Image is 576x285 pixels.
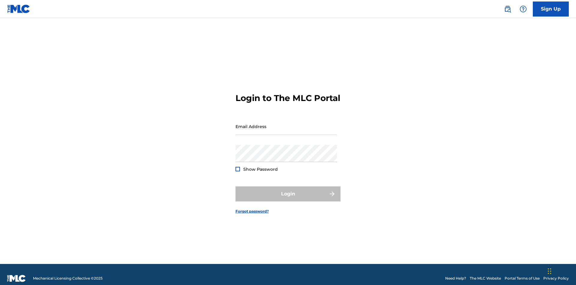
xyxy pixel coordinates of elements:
[520,5,527,13] img: help
[7,5,30,13] img: MLC Logo
[235,209,269,214] a: Forgot password?
[517,3,529,15] div: Help
[505,276,540,281] a: Portal Terms of Use
[546,256,576,285] iframe: Chat Widget
[445,276,466,281] a: Need Help?
[502,3,514,15] a: Public Search
[235,93,340,103] h3: Login to The MLC Portal
[533,2,569,17] a: Sign Up
[33,276,103,281] span: Mechanical Licensing Collective © 2025
[7,275,26,282] img: logo
[470,276,501,281] a: The MLC Website
[243,167,278,172] span: Show Password
[543,276,569,281] a: Privacy Policy
[504,5,511,13] img: search
[548,262,551,280] div: Drag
